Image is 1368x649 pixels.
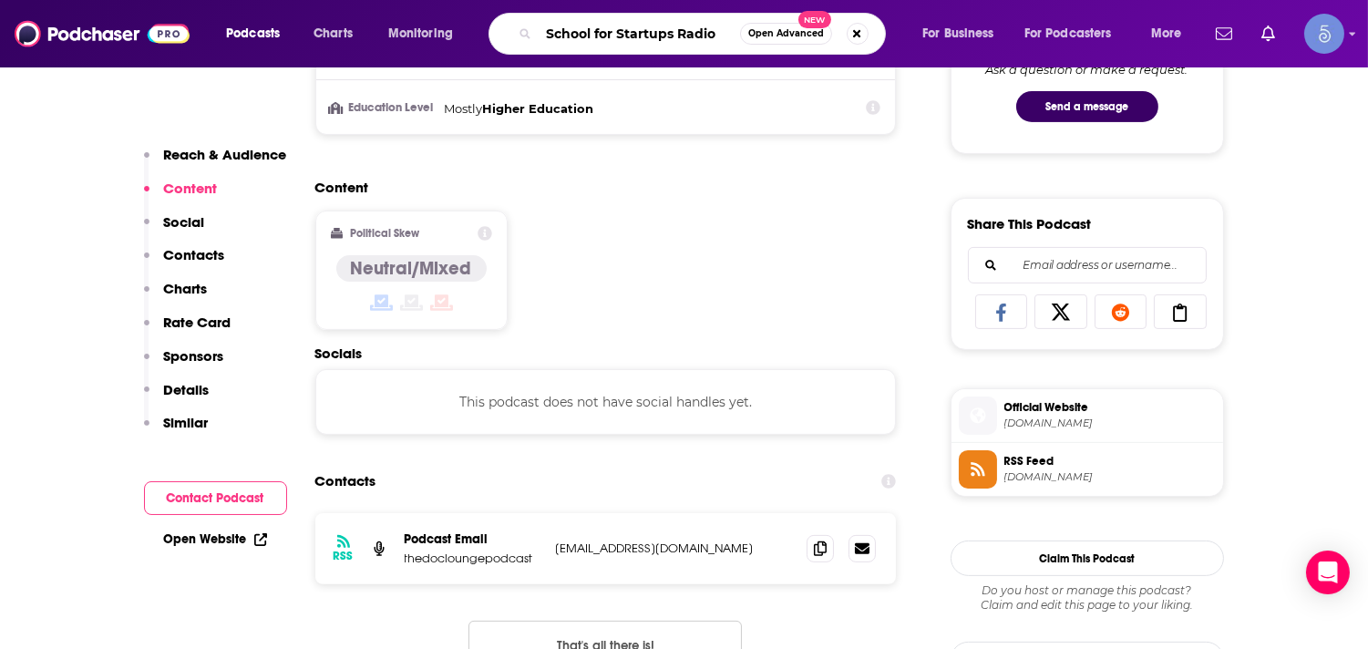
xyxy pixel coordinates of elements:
span: Mostly [445,101,483,116]
img: User Profile [1304,14,1344,54]
a: Charts [302,19,364,48]
span: Open Advanced [748,29,824,38]
div: Search podcasts, credits, & more... [506,13,903,55]
h4: Neutral/Mixed [351,257,472,280]
p: Reach & Audience [164,146,287,163]
div: Search followers [968,247,1207,283]
p: Podcast Email [405,531,541,547]
button: Similar [144,414,209,448]
span: thedocloungepodcast.podbean.com [1004,417,1216,430]
button: Send a message [1016,91,1158,122]
span: Logged in as Spiral5-G1 [1304,14,1344,54]
p: Similar [164,414,209,431]
button: Rate Card [144,314,231,347]
button: Contacts [144,246,225,280]
button: Open AdvancedNew [740,23,832,45]
button: Charts [144,280,208,314]
a: Copy Link [1154,294,1207,329]
p: Contacts [164,246,225,263]
a: Show notifications dropdown [1209,18,1239,49]
button: Reach & Audience [144,146,287,180]
p: [EMAIL_ADDRESS][DOMAIN_NAME] [556,541,793,556]
button: open menu [375,19,477,48]
input: Search podcasts, credits, & more... [539,19,740,48]
span: Official Website [1004,399,1216,416]
button: Social [144,213,205,247]
p: thedocloungepodcast [405,551,541,566]
p: Charts [164,280,208,297]
a: Official Website[DOMAIN_NAME] [959,397,1216,435]
p: Social [164,213,205,231]
p: Content [164,180,218,197]
span: Podcasts [226,21,280,46]
h2: Political Skew [350,227,419,240]
h3: Education Level [331,102,437,114]
img: Podchaser - Follow, Share and Rate Podcasts [15,16,190,51]
input: Email address or username... [983,248,1191,283]
span: Higher Education [483,101,594,116]
a: Share on X/Twitter [1034,294,1087,329]
h2: Socials [315,345,897,362]
div: Claim and edit this page to your liking. [951,583,1224,613]
h3: Share This Podcast [968,215,1092,232]
button: Details [144,381,210,415]
div: This podcast does not have social handles yet. [315,369,897,435]
a: Open Website [164,531,267,547]
span: More [1151,21,1182,46]
div: Open Intercom Messenger [1306,551,1350,594]
a: Share on Reddit [1095,294,1147,329]
a: RSS Feed[DOMAIN_NAME] [959,450,1216,489]
span: Charts [314,21,353,46]
button: open menu [1138,19,1205,48]
span: RSS Feed [1004,453,1216,469]
span: Do you host or manage this podcast? [951,583,1224,598]
a: Show notifications dropdown [1254,18,1282,49]
span: New [798,11,831,28]
button: open menu [213,19,303,48]
a: Share on Facebook [975,294,1028,329]
button: Show profile menu [1304,14,1344,54]
p: Rate Card [164,314,231,331]
button: Content [144,180,218,213]
p: Sponsors [164,347,224,365]
button: open menu [910,19,1017,48]
h2: Content [315,179,882,196]
button: Sponsors [144,347,224,381]
h2: Contacts [315,464,376,499]
span: For Business [922,21,994,46]
div: Ask a question or make a request. [986,62,1188,77]
p: Details [164,381,210,398]
span: For Podcasters [1024,21,1112,46]
button: open menu [1013,19,1138,48]
span: feeds.castos.com [1004,470,1216,484]
button: Contact Podcast [144,481,287,515]
span: Monitoring [388,21,453,46]
button: Claim This Podcast [951,541,1224,576]
h3: RSS [334,549,354,563]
